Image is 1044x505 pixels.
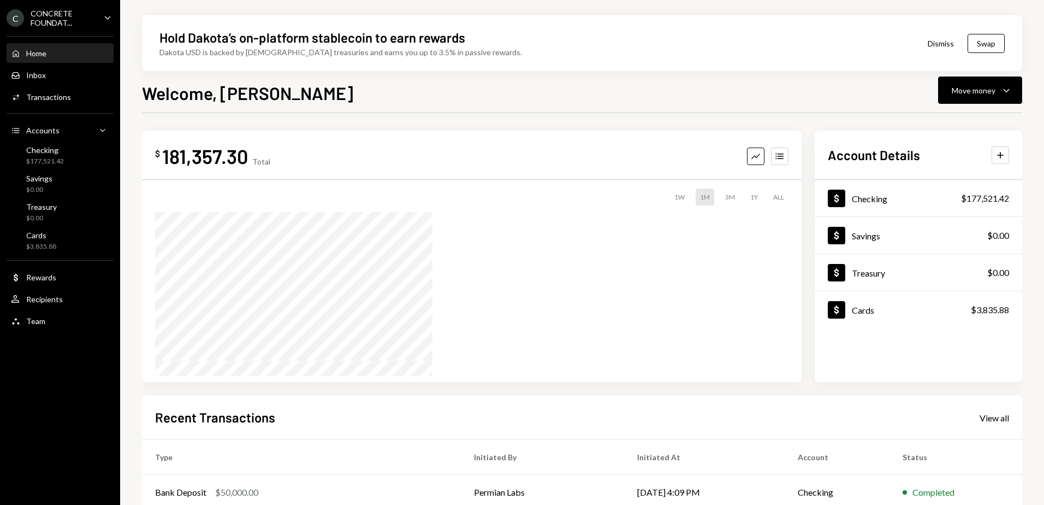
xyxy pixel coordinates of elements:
a: View all [980,412,1009,424]
div: $0.00 [26,185,52,195]
a: Savings$0.00 [7,171,114,197]
a: Savings$0.00 [815,217,1022,254]
div: 1M [696,189,714,205]
div: Cards [26,231,56,240]
div: $177,521.42 [26,157,64,166]
div: Treasury [26,202,57,212]
div: C [7,9,24,27]
a: Home [7,43,114,63]
a: Treasury$0.00 [815,254,1022,291]
th: Account [785,440,889,475]
div: 3M [721,189,739,205]
div: ALL [769,189,788,205]
h2: Account Details [828,146,920,164]
div: $0.00 [987,266,1009,279]
a: Recipients [7,289,114,309]
a: Transactions [7,87,114,107]
div: 1Y [746,189,762,205]
div: Checking [26,145,64,155]
div: Savings [26,174,52,183]
button: Swap [968,34,1005,53]
div: $177,521.42 [961,192,1009,205]
button: Move money [938,77,1022,104]
div: Rewards [26,273,56,282]
h1: Welcome, [PERSON_NAME] [142,82,353,104]
div: Hold Dakota’s on-platform stablecoin to earn rewards [159,28,465,46]
div: Home [26,49,46,58]
div: Treasury [852,268,885,278]
div: View all [980,413,1009,424]
a: Inbox [7,65,114,85]
div: Completed [912,486,954,499]
div: CONCRETE FOUNDAT... [31,9,95,27]
div: Team [26,316,45,326]
div: Recipients [26,295,63,304]
a: Accounts [7,120,114,140]
a: Treasury$0.00 [7,199,114,225]
div: $ [155,148,160,159]
div: 181,357.30 [162,144,248,168]
div: Dakota USD is backed by [DEMOGRAPHIC_DATA] treasuries and earns you up to 3.5% in passive rewards. [159,46,522,58]
th: Status [889,440,1022,475]
div: Move money [952,85,995,96]
div: $0.00 [26,214,57,223]
div: Total [252,157,270,166]
div: Savings [852,231,880,241]
a: Rewards [7,267,114,287]
th: Initiated By [461,440,624,475]
div: Bank Deposit [155,486,206,499]
a: Checking$177,521.42 [7,142,114,168]
a: Team [7,311,114,331]
div: $50,000.00 [215,486,258,499]
div: Transactions [26,92,71,102]
th: Initiated At [624,440,785,475]
div: $3,835.88 [26,242,56,251]
div: $0.00 [987,229,1009,242]
a: Cards$3,835.88 [7,227,114,254]
div: Accounts [26,126,60,135]
button: Dismiss [914,31,968,56]
h2: Recent Transactions [155,408,275,426]
a: Cards$3,835.88 [815,291,1022,328]
a: Checking$177,521.42 [815,180,1022,216]
div: Checking [852,193,887,204]
div: Inbox [26,71,46,80]
div: 1W [670,189,689,205]
div: Cards [852,305,874,315]
th: Type [142,440,461,475]
div: $3,835.88 [971,303,1009,316]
